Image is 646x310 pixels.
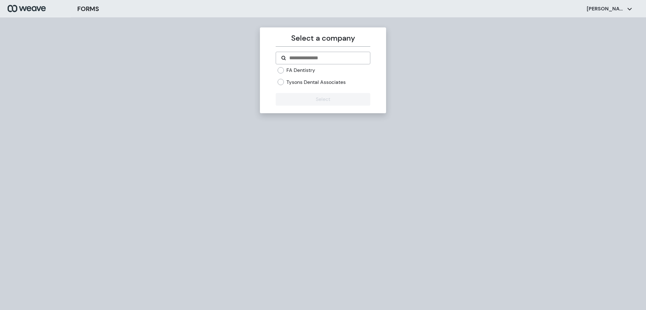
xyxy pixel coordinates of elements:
[286,67,315,74] label: FA Dentistry
[289,54,365,62] input: Search
[276,93,370,106] button: Select
[276,32,370,44] p: Select a company
[587,5,625,12] p: [PERSON_NAME]
[77,4,99,14] h3: FORMS
[286,79,346,86] label: Tysons Dental Associates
